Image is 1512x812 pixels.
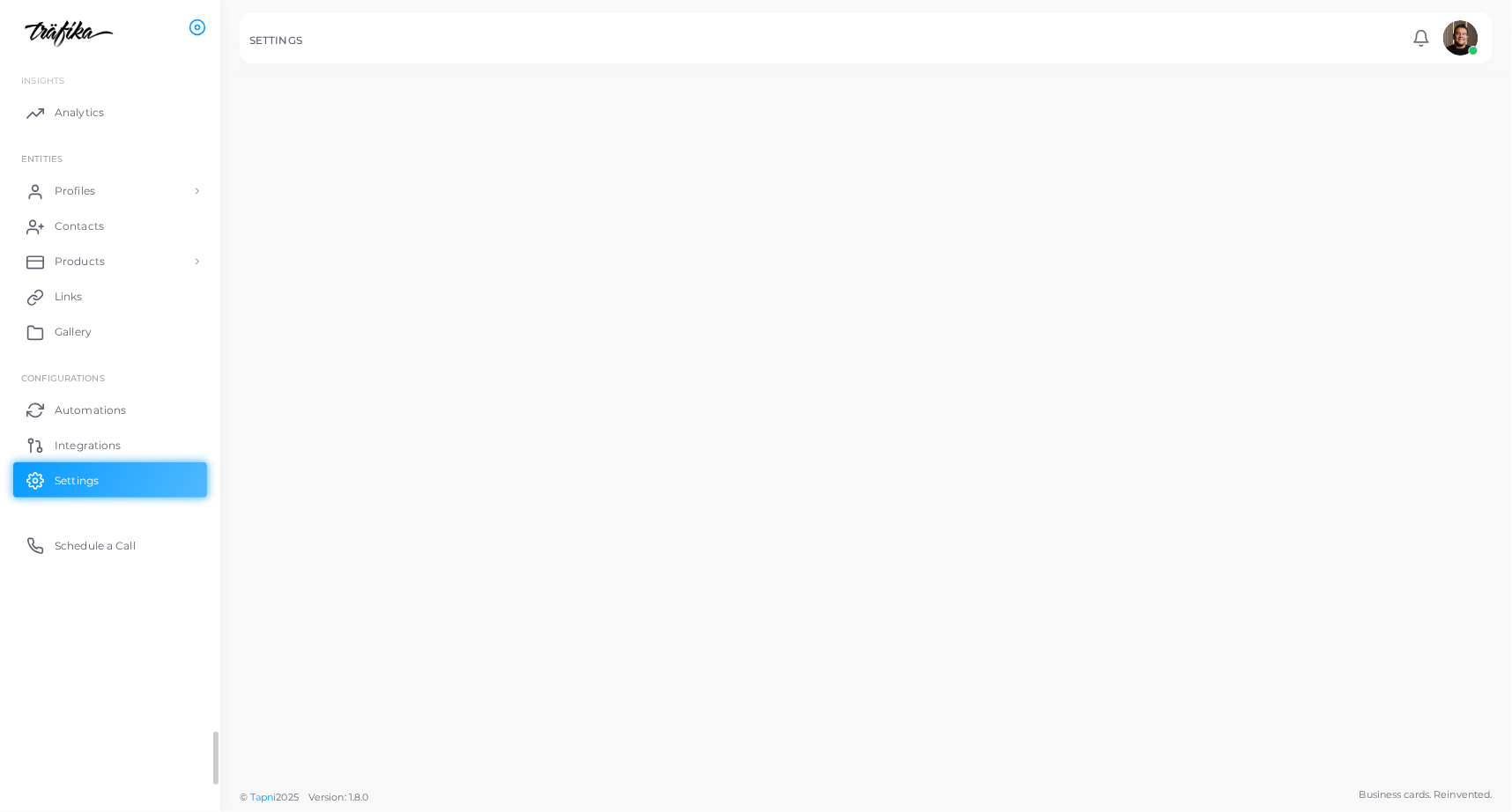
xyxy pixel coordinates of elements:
[55,473,99,489] span: Settings
[13,427,207,462] a: Integrations
[13,314,207,350] a: Gallery
[55,402,126,418] span: Automations
[1438,20,1483,55] a: avatar
[55,324,92,340] span: Gallery
[13,392,207,427] a: Automations
[1360,787,1493,802] span: Business cards. Reinvented.
[21,373,105,383] span: Configurations
[240,790,368,805] span: ©
[55,105,104,121] span: Analytics
[276,790,298,805] span: 2025
[21,153,63,164] span: ENTITIES
[55,183,95,199] span: Profiles
[16,17,114,49] img: logo
[55,254,105,269] span: Products
[13,209,207,244] a: Contacts
[13,173,207,209] a: Profiles
[250,791,277,803] a: Tapni
[13,279,207,314] a: Links
[249,34,302,47] h5: SETTINGS
[1443,20,1479,55] img: avatar
[21,75,64,85] span: INSIGHTS
[55,218,104,234] span: Contacts
[13,95,207,130] a: Analytics
[55,289,83,305] span: Links
[13,462,207,498] a: Settings
[55,438,121,454] span: Integrations
[13,528,207,563] a: Schedule a Call
[308,791,369,803] span: Version: 1.8.0
[13,244,207,279] a: Products
[55,538,136,554] span: Schedule a Call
